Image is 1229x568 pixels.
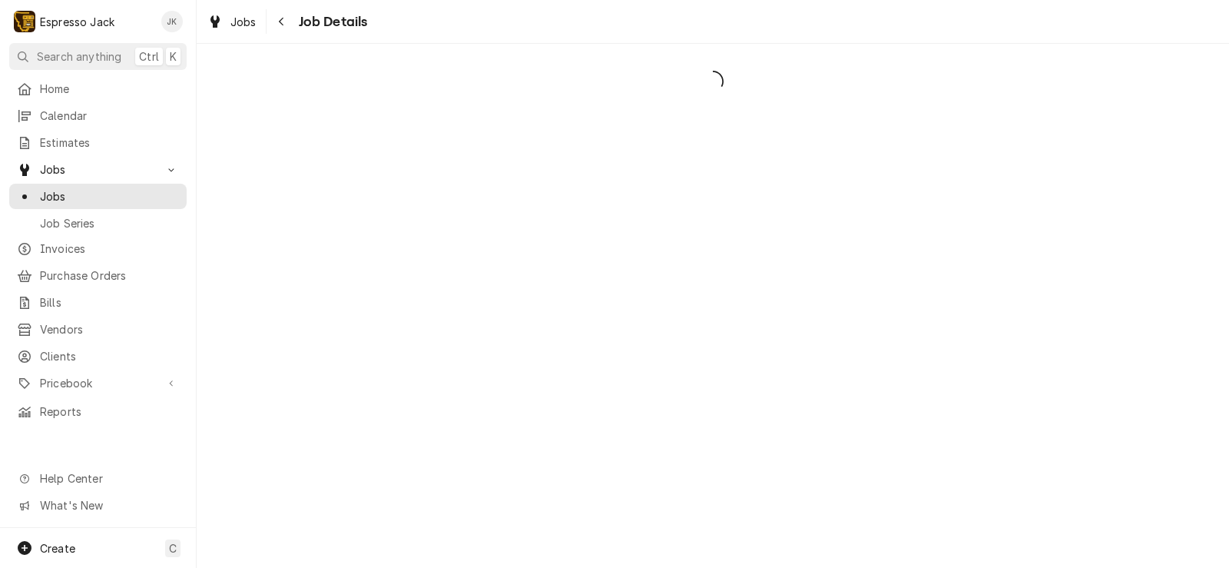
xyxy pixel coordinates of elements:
[40,81,179,97] span: Home
[14,11,35,32] div: E
[9,466,187,491] a: Go to Help Center
[40,135,179,151] span: Estimates
[201,9,263,35] a: Jobs
[9,184,187,209] a: Jobs
[9,370,187,396] a: Go to Pricebook
[9,317,187,342] a: Vendors
[9,290,187,315] a: Bills
[14,11,35,32] div: Espresso Jack's Avatar
[294,12,368,32] span: Job Details
[270,9,294,34] button: Navigate back
[230,14,257,30] span: Jobs
[9,43,187,70] button: Search anythingCtrlK
[40,470,177,487] span: Help Center
[40,188,179,204] span: Jobs
[139,48,159,65] span: Ctrl
[40,14,114,30] div: Espresso Jack
[40,241,179,257] span: Invoices
[40,267,179,284] span: Purchase Orders
[169,540,177,556] span: C
[40,215,179,231] span: Job Series
[161,11,183,32] div: JK
[40,321,179,337] span: Vendors
[9,236,187,261] a: Invoices
[9,344,187,369] a: Clients
[40,404,179,420] span: Reports
[37,48,121,65] span: Search anything
[9,103,187,128] a: Calendar
[9,263,187,288] a: Purchase Orders
[40,497,177,513] span: What's New
[40,161,156,178] span: Jobs
[9,157,187,182] a: Go to Jobs
[40,542,75,555] span: Create
[161,11,183,32] div: Jack Kehoe's Avatar
[170,48,177,65] span: K
[9,493,187,518] a: Go to What's New
[40,294,179,311] span: Bills
[40,108,179,124] span: Calendar
[197,65,1229,98] span: Loading...
[9,399,187,424] a: Reports
[40,348,179,364] span: Clients
[9,211,187,236] a: Job Series
[9,130,187,155] a: Estimates
[9,76,187,101] a: Home
[40,375,156,391] span: Pricebook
